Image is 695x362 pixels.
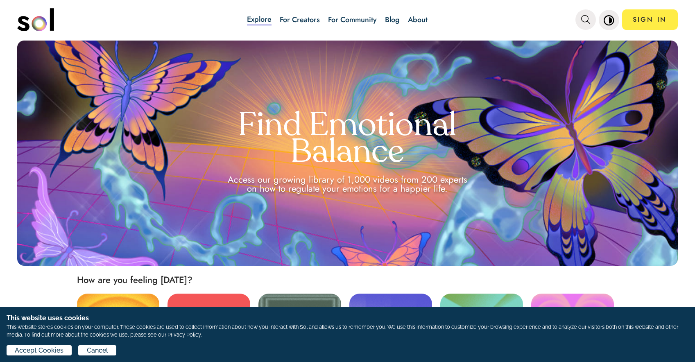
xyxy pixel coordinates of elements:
[247,14,272,25] a: Explore
[180,113,515,167] h1: Find Emotional Balance
[258,294,341,343] a: Fear
[7,323,688,339] p: This website stores cookies on your computer. These cookies are used to collect information about...
[408,14,428,25] a: About
[622,9,678,30] a: SIGN IN
[77,274,666,285] h2: How are you feeling [DATE]?
[168,294,250,343] a: Anger
[440,294,523,343] a: Anxious
[7,313,688,323] h1: This website uses cookies
[280,14,320,25] a: For Creators
[17,8,54,31] img: logo
[78,345,116,355] button: Cancel
[222,175,473,193] div: Access our growing library of 1,000 videos from 200 experts on how to regulate your emotions for ...
[87,346,108,355] span: Cancel
[328,14,377,25] a: For Community
[349,294,432,343] a: Sadness
[15,346,63,355] span: Accept Cookies
[7,345,72,355] button: Accept Cookies
[531,294,614,343] a: Curious
[17,5,677,34] nav: main navigation
[385,14,400,25] a: Blog
[77,294,160,343] a: Happy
